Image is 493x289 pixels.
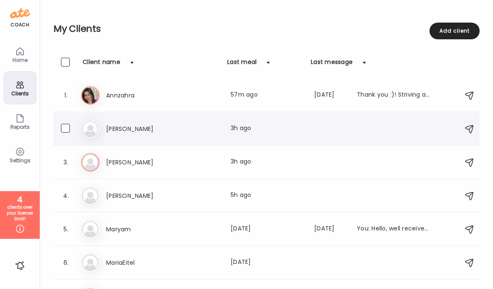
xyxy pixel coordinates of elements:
div: 5h ago [231,191,304,201]
h3: Maryam [106,224,180,234]
div: Reports [5,124,35,130]
div: Last meal [227,58,257,71]
div: 4 [3,194,37,205]
div: Add client [429,23,480,39]
h3: Annzahra [106,90,180,100]
div: Thank you :)! Striving and aiming for perfection in meal plans. Unfortunately still not there...B... [357,90,430,100]
div: 3h ago [231,157,304,167]
h2: My Clients [53,23,480,35]
div: [DATE] [314,90,347,100]
div: 3h ago [231,124,304,134]
div: 3. [61,157,71,167]
div: 1. [61,90,71,100]
div: 5. [61,224,71,234]
div: clients over your license limit! [3,205,37,222]
h3: [PERSON_NAME] [106,191,180,201]
div: 4. [61,191,71,201]
h3: [PERSON_NAME] [106,124,180,134]
div: Settings [5,158,35,163]
img: ate [10,7,30,20]
div: Clients [5,91,35,96]
div: Client name [83,58,120,71]
div: coach [10,21,29,28]
div: Last message [311,58,353,71]
h3: MariaEitel [106,258,180,268]
h3: [PERSON_NAME] [106,157,180,167]
div: [DATE] [231,224,304,234]
div: You: Hello, well received 👍 [357,224,430,234]
div: 57m ago [231,90,304,100]
div: [DATE] [231,258,304,268]
div: Home [5,57,35,63]
div: [DATE] [314,224,347,234]
div: 6. [61,258,71,268]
